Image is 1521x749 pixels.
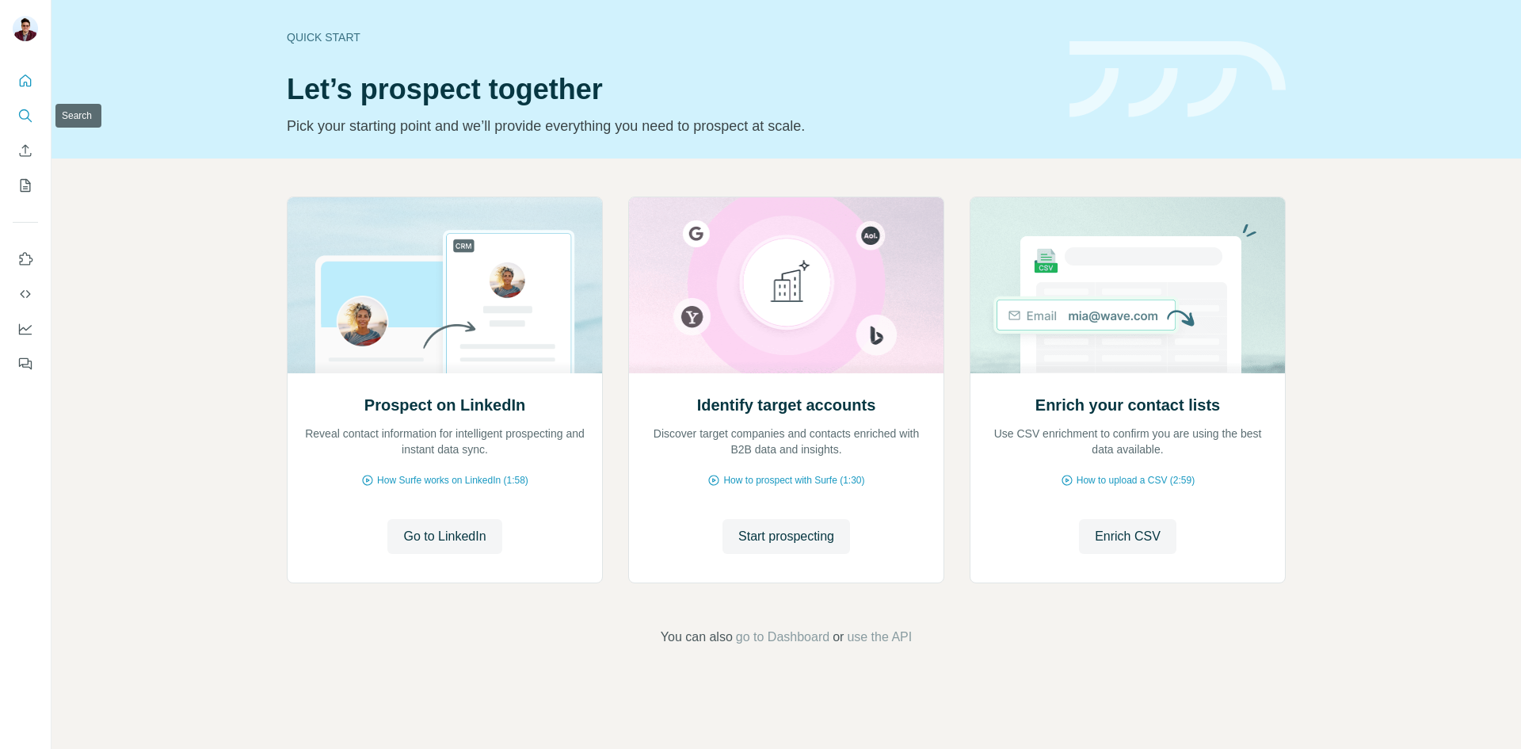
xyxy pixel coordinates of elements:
span: or [833,628,844,647]
span: Go to LinkedIn [403,527,486,546]
button: Use Surfe API [13,280,38,308]
button: Dashboard [13,315,38,343]
img: Identify target accounts [628,197,944,373]
button: Enrich CSV [1079,519,1176,554]
span: Start prospecting [738,527,834,546]
div: Quick start [287,29,1050,45]
button: Enrich CSV [13,136,38,165]
button: use the API [847,628,912,647]
button: My lists [13,171,38,200]
button: Start prospecting [722,519,850,554]
button: go to Dashboard [736,628,829,647]
span: Enrich CSV [1095,527,1161,546]
button: Feedback [13,350,38,378]
img: Avatar [13,16,38,41]
h2: Prospect on LinkedIn [364,394,525,416]
img: banner [1069,41,1286,118]
button: Search [13,101,38,130]
p: Use CSV enrichment to confirm you are using the best data available. [986,426,1269,457]
p: Reveal contact information for intelligent prospecting and instant data sync. [303,426,586,457]
span: How to upload a CSV (2:59) [1077,473,1195,487]
img: Enrich your contact lists [970,197,1286,373]
button: Quick start [13,67,38,95]
span: How to prospect with Surfe (1:30) [723,473,864,487]
button: Go to LinkedIn [387,519,501,554]
h2: Enrich your contact lists [1035,394,1220,416]
button: Use Surfe on LinkedIn [13,245,38,273]
img: Prospect on LinkedIn [287,197,603,373]
p: Discover target companies and contacts enriched with B2B data and insights. [645,426,928,457]
h2: Identify target accounts [697,394,876,416]
p: Pick your starting point and we’ll provide everything you need to prospect at scale. [287,115,1050,137]
span: How Surfe works on LinkedIn (1:58) [377,473,528,487]
h1: Let’s prospect together [287,74,1050,105]
span: You can also [661,628,733,647]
